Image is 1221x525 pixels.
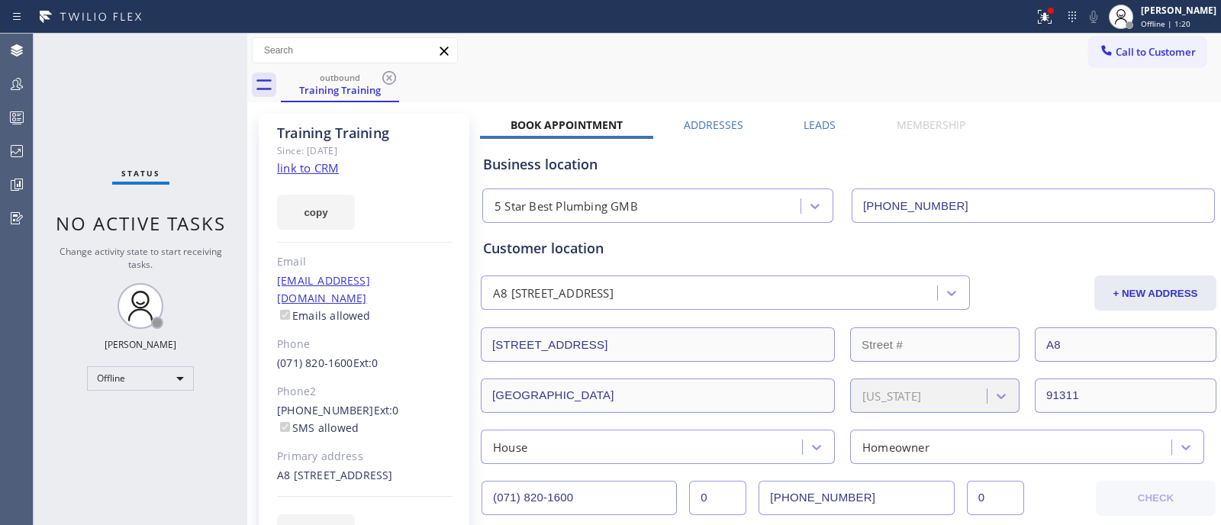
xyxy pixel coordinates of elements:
button: Call to Customer [1089,37,1206,66]
input: Emails allowed [280,310,290,320]
div: Training Training [277,124,452,142]
input: Phone Number [482,481,677,515]
button: + NEW ADDRESS [1094,275,1216,311]
button: copy [277,195,355,230]
div: [PERSON_NAME] [105,338,176,351]
div: 5 Star Best Plumbing GMB [495,198,638,215]
input: Street # [850,327,1020,362]
label: Leads [804,118,836,132]
span: Ext: 0 [353,356,379,370]
span: Call to Customer [1116,45,1196,59]
a: [PHONE_NUMBER] [277,403,374,417]
input: ZIP [1035,378,1216,413]
input: Ext. 2 [967,481,1024,515]
div: Primary address [277,448,452,465]
a: (071) 820-1600 [277,356,353,370]
div: A8 [STREET_ADDRESS] [493,285,614,302]
input: SMS allowed [280,422,290,432]
label: Addresses [684,118,743,132]
div: Since: [DATE] [277,142,452,159]
div: Training Training [282,83,398,97]
div: outbound [282,72,398,83]
div: A8 [STREET_ADDRESS] [277,467,452,485]
input: Address [481,327,835,362]
div: Phone2 [277,383,452,401]
div: Training Training [282,68,398,101]
input: Phone Number 2 [759,481,954,515]
input: Search [253,38,457,63]
input: City [481,378,835,413]
div: Email [277,253,452,271]
div: House [493,438,527,456]
div: Phone [277,336,452,353]
span: Change activity state to start receiving tasks. [60,245,222,271]
div: Offline [87,366,194,391]
a: link to CRM [277,160,339,176]
label: Book Appointment [511,118,623,132]
a: [EMAIL_ADDRESS][DOMAIN_NAME] [277,273,370,305]
div: Homeowner [862,438,929,456]
label: Membership [897,118,965,132]
div: [PERSON_NAME] [1141,4,1216,17]
input: Ext. [689,481,746,515]
input: Phone Number [852,188,1215,223]
span: Offline | 1:20 [1141,18,1190,29]
span: No active tasks [56,211,226,236]
span: Ext: 0 [374,403,399,417]
label: Emails allowed [277,308,371,323]
label: SMS allowed [277,420,359,435]
input: Apt. # [1035,327,1216,362]
div: Customer location [483,238,1214,259]
span: Status [121,168,160,179]
button: Mute [1083,6,1104,27]
div: Business location [483,154,1214,175]
button: CHECK [1096,481,1216,516]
